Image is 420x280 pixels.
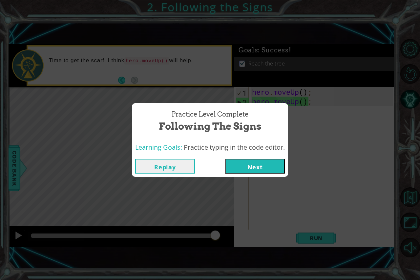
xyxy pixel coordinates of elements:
[172,110,248,119] span: Practice Level Complete
[225,159,285,174] button: Next
[135,143,182,152] span: Learning Goals:
[159,119,262,133] span: Following the Signs
[184,143,285,152] span: Practice typing in the code editor.
[135,159,195,174] button: Replay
